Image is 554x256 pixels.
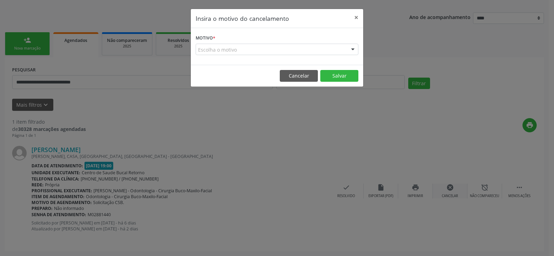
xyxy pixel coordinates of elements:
label: Motivo [196,33,215,44]
button: Close [349,9,363,26]
button: Salvar [320,70,358,82]
button: Cancelar [280,70,318,82]
span: Escolha o motivo [198,46,237,53]
h5: Insira o motivo do cancelamento [196,14,289,23]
